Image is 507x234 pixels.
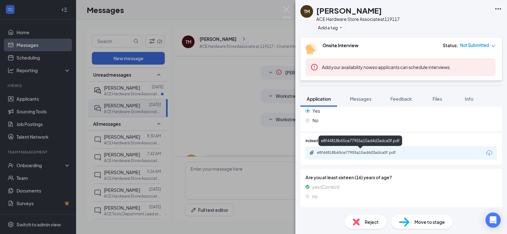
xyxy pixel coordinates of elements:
span: Not Submitted [460,42,489,48]
svg: Paperclip [309,150,314,155]
div: e8f44818b65ce77955a15ad4d3adca0f.pdf [317,150,406,155]
svg: Error [311,63,318,71]
div: TM [304,8,310,15]
svg: Download [485,149,493,157]
svg: Plus [339,26,343,29]
span: no [312,193,318,200]
span: down [491,44,496,48]
button: Add your availability now [322,64,372,70]
span: yes (Correct) [312,183,339,190]
span: Application [307,96,331,102]
a: Paperclipe8f44818b65ce77955a15ad4d3adca0f.pdf [309,150,412,156]
span: Indeed Resume [305,138,333,144]
span: Reject [365,218,379,225]
div: e8f44818b65ce77955a15ad4d3adca0f.pdf [318,136,402,146]
svg: Ellipses [494,5,502,13]
span: Info [465,96,473,102]
div: Open Intercom Messenger [485,212,501,228]
span: No [312,117,318,124]
div: ACE Hardware Store Associate at 119117 [316,16,400,22]
span: Messages [350,96,371,102]
div: Status : [443,42,458,48]
button: PlusAdd a tag [316,24,344,31]
b: Onsite Interview [323,42,358,48]
span: Are you at least sixteen (16) years of age? [305,174,497,181]
span: Feedback [390,96,412,102]
span: Files [433,96,442,102]
span: Move to stage [414,218,445,225]
span: Yes [312,107,320,114]
h1: [PERSON_NAME] [316,5,382,16]
span: so applicants can schedule interviews. [322,64,451,70]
